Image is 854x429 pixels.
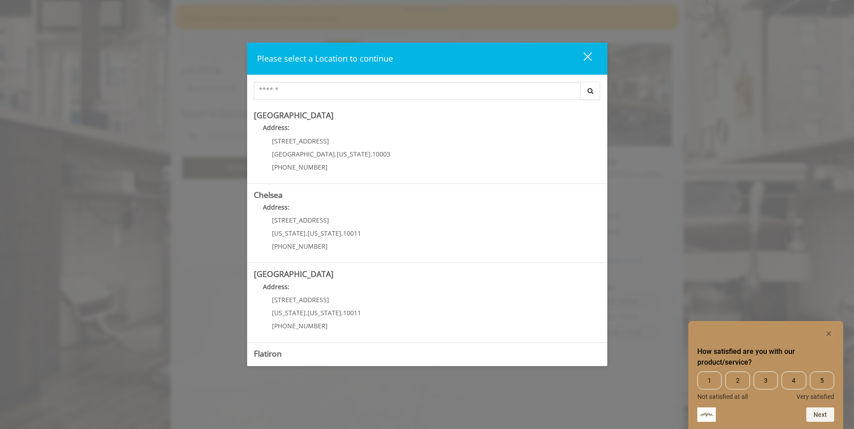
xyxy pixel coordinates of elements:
[806,407,834,422] button: Next question
[372,150,390,158] span: 10003
[697,328,834,422] div: How satisfied are you with our product/service? Select an option from 1 to 5, with 1 being Not sa...
[272,229,306,237] span: [US_STATE]
[306,308,307,317] span: ,
[796,393,834,400] span: Very satisfied
[341,229,343,237] span: ,
[337,150,371,158] span: [US_STATE]
[810,371,834,389] span: 5
[341,308,343,317] span: ,
[307,229,341,237] span: [US_STATE]
[697,371,722,389] span: 1
[263,123,289,132] b: Address:
[782,371,806,389] span: 4
[573,52,591,65] div: close dialog
[272,216,329,224] span: [STREET_ADDRESS]
[823,328,834,339] button: Hide survey
[754,371,778,389] span: 3
[272,295,329,304] span: [STREET_ADDRESS]
[335,150,337,158] span: ,
[263,203,289,211] b: Address:
[272,163,328,171] span: [PHONE_NUMBER]
[585,88,596,94] i: Search button
[725,371,750,389] span: 2
[257,53,393,64] span: Please select a Location to continue
[272,322,328,330] span: [PHONE_NUMBER]
[371,150,372,158] span: ,
[254,82,581,100] input: Search Center
[254,189,283,200] b: Chelsea
[343,308,361,317] span: 10011
[254,110,334,121] b: [GEOGRAPHIC_DATA]
[254,268,334,279] b: [GEOGRAPHIC_DATA]
[254,348,282,359] b: Flatiron
[272,137,329,145] span: [STREET_ADDRESS]
[263,282,289,291] b: Address:
[343,229,361,237] span: 10011
[272,150,335,158] span: [GEOGRAPHIC_DATA]
[306,229,307,237] span: ,
[272,242,328,250] span: [PHONE_NUMBER]
[254,82,601,104] div: Center Select
[263,362,289,370] b: Address:
[567,49,597,68] button: close dialog
[697,393,748,400] span: Not satisfied at all
[697,346,834,368] h2: How satisfied are you with our product/service? Select an option from 1 to 5, with 1 being Not sa...
[272,308,306,317] span: [US_STATE]
[697,371,834,400] div: How satisfied are you with our product/service? Select an option from 1 to 5, with 1 being Not sa...
[307,308,341,317] span: [US_STATE]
